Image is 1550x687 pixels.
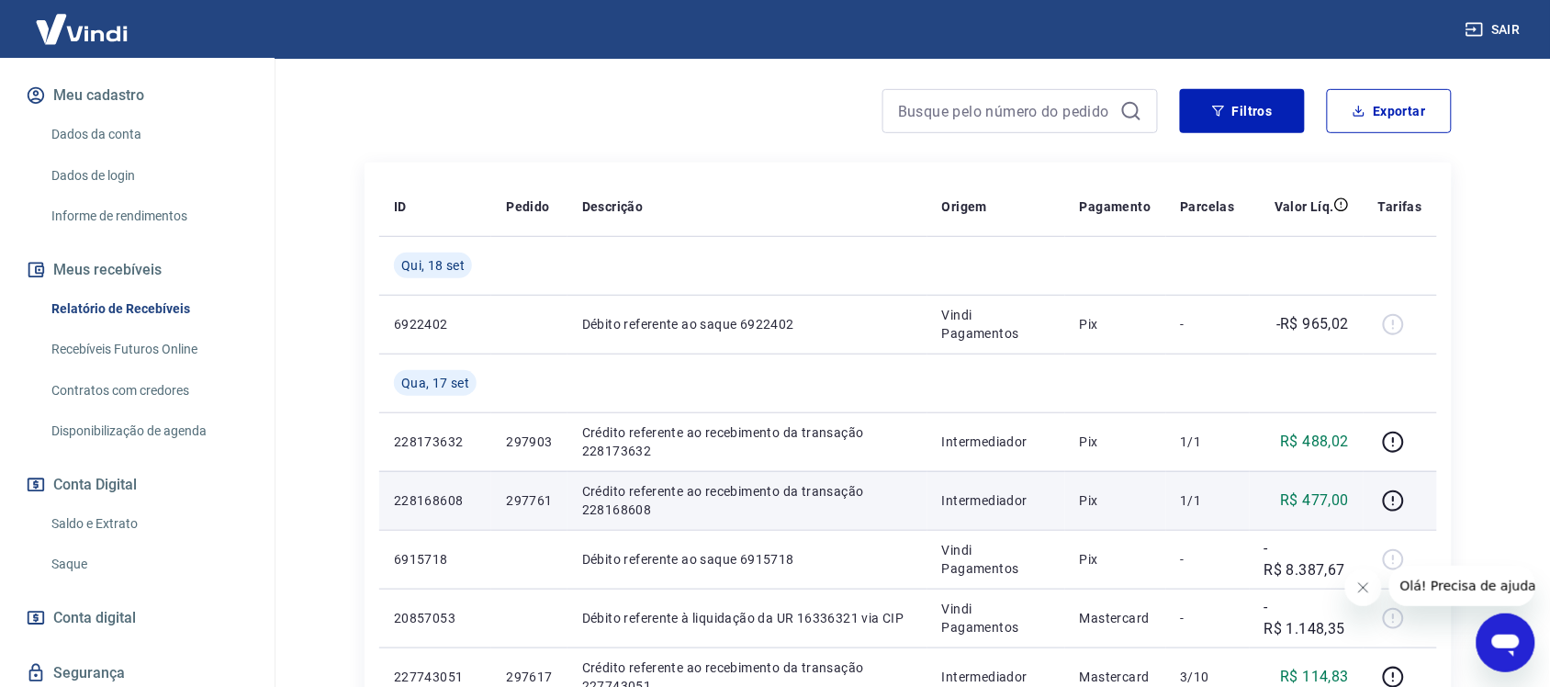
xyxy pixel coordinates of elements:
[44,197,253,235] a: Informe de rendimentos
[1462,13,1528,47] button: Sair
[582,482,913,519] p: Crédito referente ao recebimento da transação 228168608
[394,197,407,216] p: ID
[44,116,253,153] a: Dados da conta
[582,550,913,569] p: Débito referente ao saque 6915718
[942,306,1050,343] p: Vindi Pagamentos
[942,433,1050,451] p: Intermediador
[44,505,253,543] a: Saldo e Extrato
[22,598,253,638] a: Conta digital
[1389,566,1535,606] iframe: Mensagem da empresa
[44,372,253,410] a: Contratos com credores
[506,491,552,510] p: 297761
[1080,491,1151,510] p: Pix
[1281,431,1350,453] p: R$ 488,02
[1080,668,1151,686] p: Mastercard
[1181,668,1235,686] p: 3/10
[942,600,1050,636] p: Vindi Pagamentos
[394,668,477,686] p: 227743051
[22,1,141,57] img: Vindi
[1080,197,1151,216] p: Pagamento
[942,541,1050,578] p: Vindi Pagamentos
[1327,89,1452,133] button: Exportar
[1477,614,1535,672] iframe: Botão para abrir a janela de mensagens
[1345,569,1382,606] iframe: Fechar mensagem
[1281,490,1350,512] p: R$ 477,00
[1181,315,1235,333] p: -
[394,433,477,451] p: 228173632
[582,609,913,627] p: Débito referente à liquidação da UR 16336321 via CIP
[1264,596,1349,640] p: -R$ 1.148,35
[1080,550,1151,569] p: Pix
[1264,537,1349,581] p: -R$ 8.387,67
[1276,313,1349,335] p: -R$ 965,02
[942,491,1050,510] p: Intermediador
[1181,609,1235,627] p: -
[898,97,1113,125] input: Busque pelo número do pedido
[506,197,549,216] p: Pedido
[1181,197,1235,216] p: Parcelas
[1378,197,1422,216] p: Tarifas
[1275,197,1334,216] p: Valor Líq.
[942,668,1050,686] p: Intermediador
[394,491,477,510] p: 228168608
[1181,491,1235,510] p: 1/1
[582,423,913,460] p: Crédito referente ao recebimento da transação 228173632
[942,197,987,216] p: Origem
[44,157,253,195] a: Dados de login
[1181,550,1235,569] p: -
[582,197,644,216] p: Descrição
[22,465,253,505] button: Conta Digital
[394,609,477,627] p: 20857053
[22,75,253,116] button: Meu cadastro
[22,250,253,290] button: Meus recebíveis
[11,13,154,28] span: Olá! Precisa de ajuda?
[1181,433,1235,451] p: 1/1
[44,290,253,328] a: Relatório de Recebíveis
[401,256,465,275] span: Qui, 18 set
[44,546,253,583] a: Saque
[506,668,552,686] p: 297617
[394,550,477,569] p: 6915718
[401,374,469,392] span: Qua, 17 set
[44,412,253,450] a: Disponibilização de agenda
[582,315,913,333] p: Débito referente ao saque 6922402
[1080,609,1151,627] p: Mastercard
[506,433,552,451] p: 297903
[1080,433,1151,451] p: Pix
[44,331,253,368] a: Recebíveis Futuros Online
[1080,315,1151,333] p: Pix
[53,605,136,631] span: Conta digital
[1180,89,1305,133] button: Filtros
[394,315,477,333] p: 6922402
